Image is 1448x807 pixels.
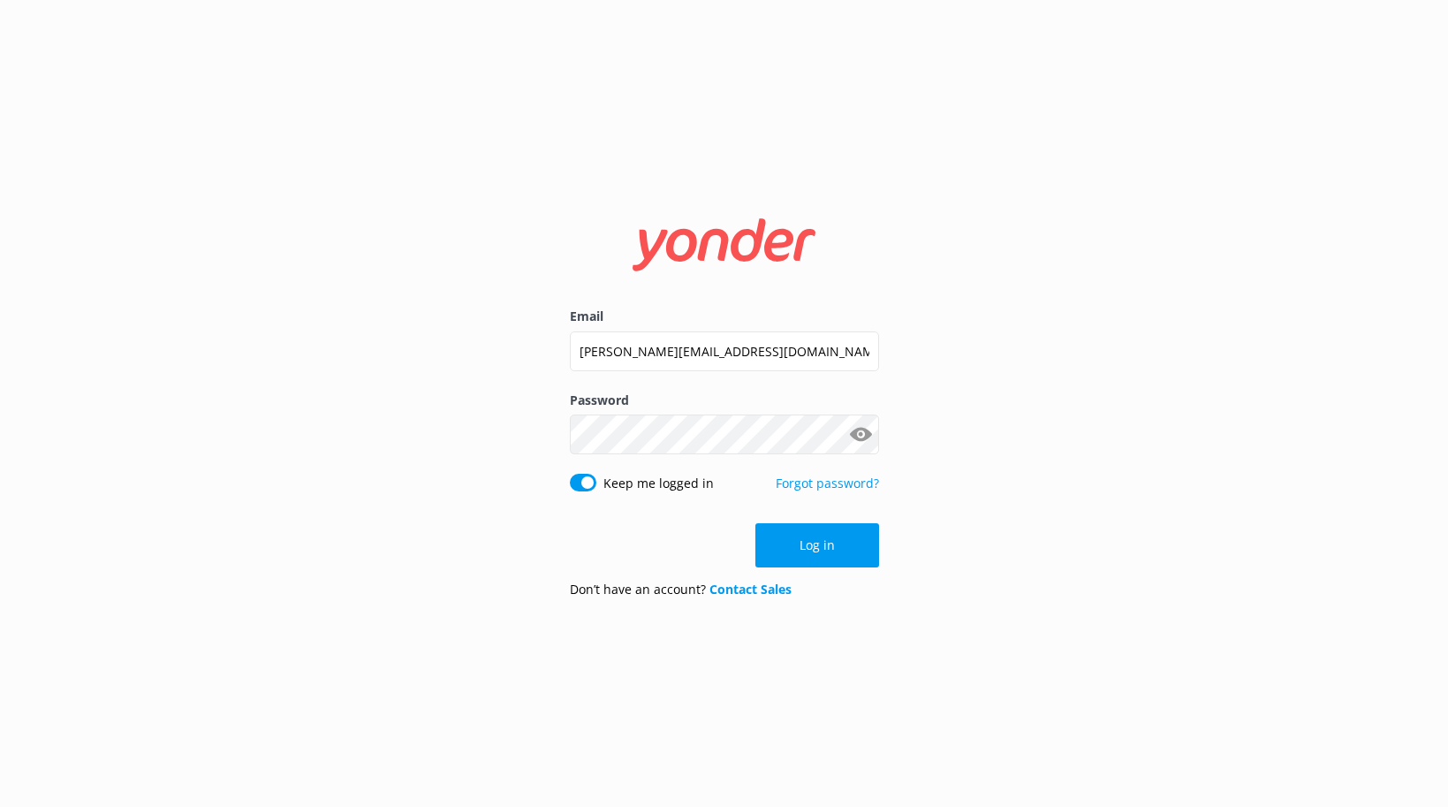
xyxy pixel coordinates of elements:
[570,307,879,326] label: Email
[844,417,879,453] button: Show password
[776,475,879,491] a: Forgot password?
[709,581,792,598] a: Contact Sales
[570,331,879,371] input: user@emailaddress.com
[570,391,879,410] label: Password
[603,474,714,493] label: Keep me logged in
[570,580,792,599] p: Don’t have an account?
[755,523,879,567] button: Log in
